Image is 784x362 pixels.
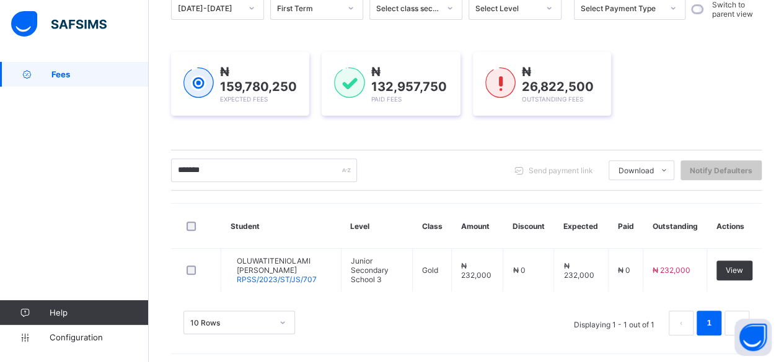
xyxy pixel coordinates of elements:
span: ₦ 132,957,750 [371,64,447,94]
span: ₦ 232,000 [653,265,690,275]
button: prev page [669,311,694,335]
img: paid-1.3eb1404cbcb1d3b736510a26bbfa3ccb.svg [334,67,364,98]
img: outstanding-1.146d663e52f09953f639664a84e30106.svg [485,67,516,98]
span: Notify Defaulters [690,166,752,175]
th: Outstanding [643,204,707,249]
img: safsims [11,11,107,37]
div: 10 Rows [190,318,272,327]
li: Displaying 1 - 1 out of 1 [565,311,664,335]
span: Gold [422,265,438,275]
div: Select Level [475,4,539,13]
span: ₦ 26,822,500 [522,64,594,94]
div: Select class section [376,4,439,13]
span: Download [619,166,654,175]
th: Amount [452,204,503,249]
span: RPSS/2023/ST/JS/707 [237,275,317,284]
th: Expected [554,204,609,249]
span: Send payment link [529,166,593,175]
th: Discount [503,204,554,249]
span: ₦ 0 [618,265,630,275]
span: ₦ 232,000 [461,261,491,280]
span: Paid Fees [371,95,402,103]
button: Open asap [734,319,772,356]
span: Outstanding Fees [522,95,583,103]
a: 1 [703,315,715,331]
th: Paid [608,204,643,249]
span: ₦ 232,000 [563,261,594,280]
th: Class [413,204,452,249]
span: Expected Fees [220,95,268,103]
button: next page [725,311,749,335]
th: Student [221,204,341,249]
div: First Term [277,4,340,13]
th: Level [341,204,413,249]
span: View [726,265,743,275]
li: 下一页 [725,311,749,335]
li: 1 [697,311,721,335]
span: OLUWATITENIOLAMI [PERSON_NAME] [237,256,332,275]
span: Junior Secondary School 3 [351,256,389,284]
span: ₦ 159,780,250 [220,64,297,94]
span: Help [50,308,148,317]
span: Fees [51,69,149,79]
li: 上一页 [669,311,694,335]
div: Select Payment Type [581,4,663,13]
img: expected-1.03dd87d44185fb6c27cc9b2570c10499.svg [183,67,214,98]
span: ₦ 0 [513,265,525,275]
div: [DATE]-[DATE] [178,4,241,13]
span: Configuration [50,332,148,342]
th: Actions [707,204,762,249]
